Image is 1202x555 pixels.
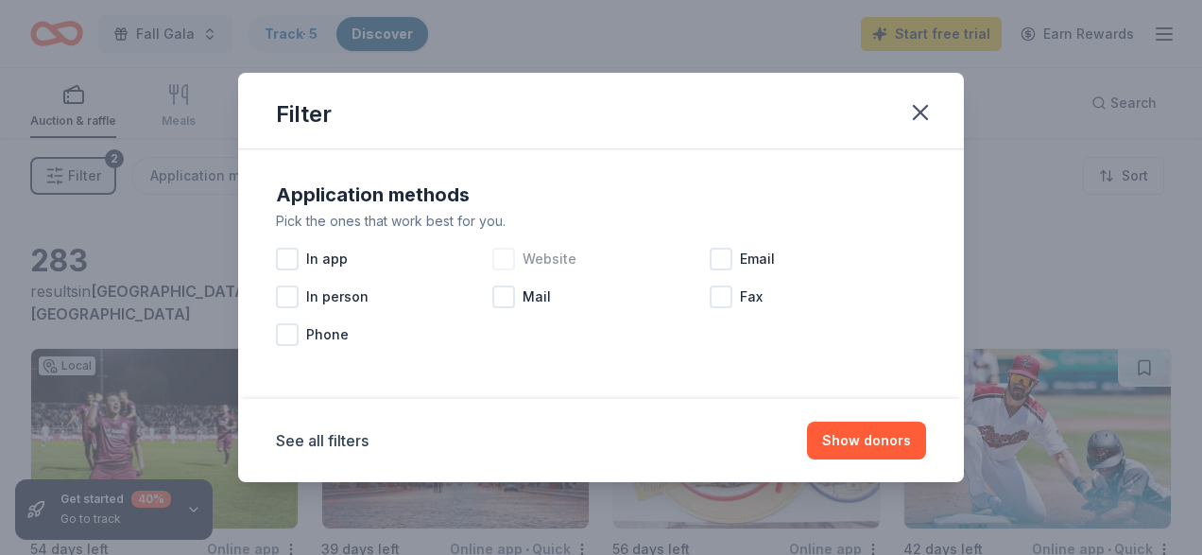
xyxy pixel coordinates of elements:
span: Fax [740,286,763,308]
span: Mail [523,286,551,308]
span: Email [740,248,775,270]
div: Pick the ones that work best for you. [276,210,926,233]
div: Filter [276,99,332,130]
span: In person [306,286,369,308]
span: In app [306,248,348,270]
div: Application methods [276,180,926,210]
span: Phone [306,323,349,346]
span: Website [523,248,576,270]
button: See all filters [276,429,369,452]
button: Show donors [807,422,926,460]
